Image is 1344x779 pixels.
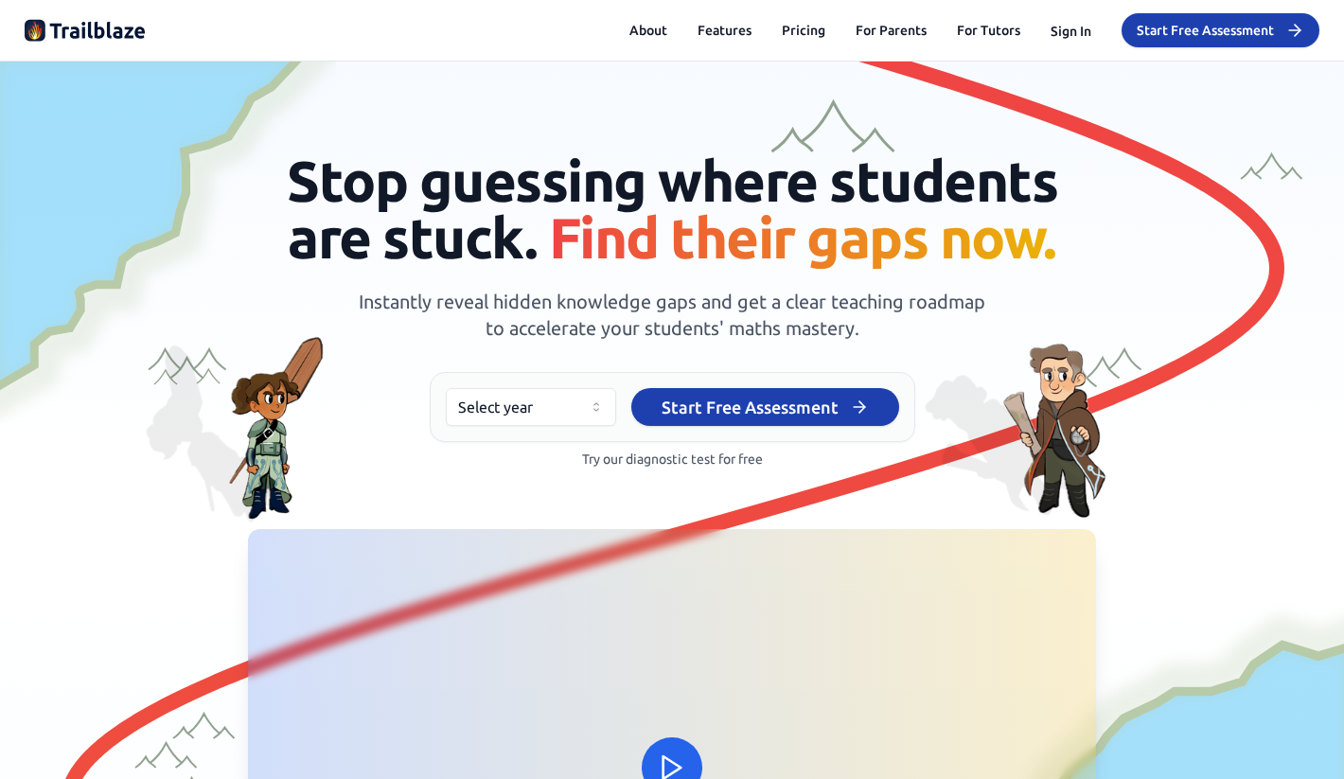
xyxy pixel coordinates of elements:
button: Sign In [1051,19,1091,42]
span: Find their gaps now. [549,205,1056,269]
button: Sign In [1051,22,1091,41]
button: Start Free Assessment [1122,13,1319,47]
span: Try our diagnostic test for free [582,451,763,467]
a: For Parents [856,21,927,40]
button: Start Free Assessment [631,388,899,426]
button: About [629,21,667,40]
span: Stop guessing where students are stuck. [287,149,1057,269]
button: Pricing [782,21,825,40]
img: Trailblaze [25,15,146,45]
span: Instantly reveal hidden knowledge gaps and get a clear teaching roadmap to accelerate your studen... [359,291,985,339]
button: Features [698,21,752,40]
a: For Tutors [957,21,1020,40]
